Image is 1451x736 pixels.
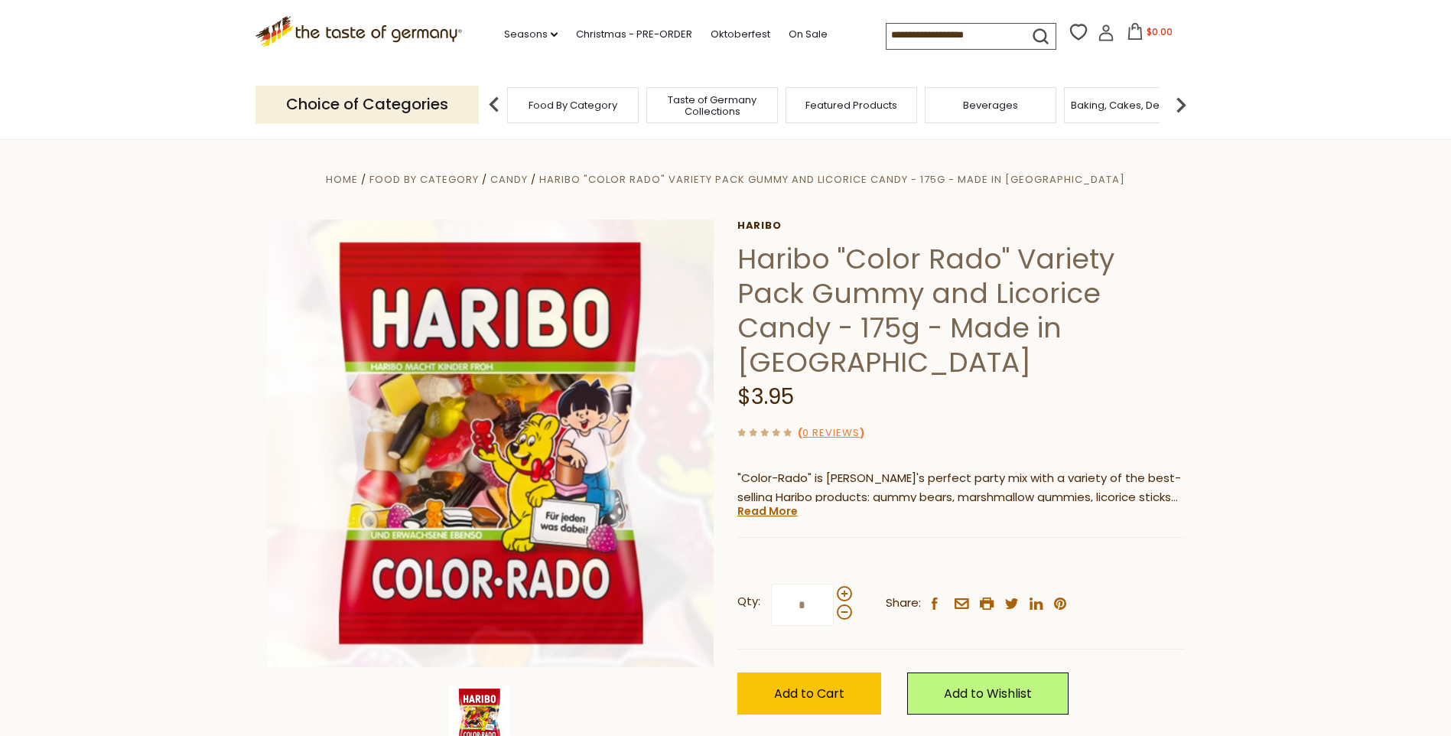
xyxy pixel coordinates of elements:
[805,99,897,111] a: Featured Products
[369,172,479,187] a: Food By Category
[711,26,770,43] a: Oktoberfest
[907,672,1069,715] a: Add to Wishlist
[963,99,1018,111] a: Beverages
[798,425,864,440] span: ( )
[576,26,692,43] a: Christmas - PRE-ORDER
[737,592,760,611] strong: Qty:
[737,672,881,715] button: Add to Cart
[255,86,479,123] p: Choice of Categories
[1147,25,1173,38] span: $0.00
[737,220,1185,232] a: Haribo
[539,172,1125,187] a: Haribo "Color Rado" Variety Pack Gummy and Licorice Candy - 175g - Made in [GEOGRAPHIC_DATA]
[737,469,1185,507] p: "Color-Rado" is [PERSON_NAME]'s perfect party mix with a variety of the best-selling Haribo produ...
[737,382,794,412] span: $3.95
[1071,99,1189,111] a: Baking, Cakes, Desserts
[774,685,844,702] span: Add to Cart
[737,242,1185,379] h1: Haribo "Color Rado" Variety Pack Gummy and Licorice Candy - 175g - Made in [GEOGRAPHIC_DATA]
[886,594,921,613] span: Share:
[479,90,509,120] img: previous arrow
[1166,90,1196,120] img: next arrow
[504,26,558,43] a: Seasons
[651,94,773,117] a: Taste of Germany Collections
[1118,23,1183,46] button: $0.00
[737,503,798,519] a: Read More
[490,172,528,187] a: Candy
[789,26,828,43] a: On Sale
[771,584,834,626] input: Qty:
[802,425,860,441] a: 0 Reviews
[267,220,714,667] img: Haribo "Color Rado" Variety Pack Gummy and Licorice Candy - 175g - Made in Germany
[529,99,617,111] a: Food By Category
[326,172,358,187] a: Home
